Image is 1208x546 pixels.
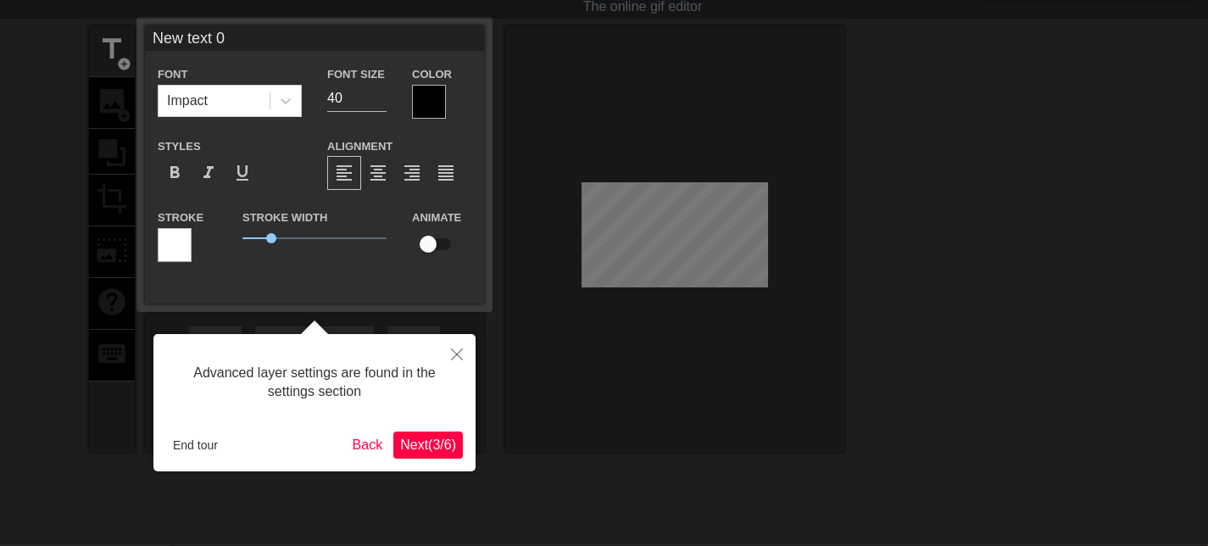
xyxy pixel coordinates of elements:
[393,432,463,459] button: Next
[346,432,390,459] button: Back
[166,347,463,419] div: Advanced layer settings are found in the settings section
[400,437,456,452] span: Next ( 3 / 6 )
[166,432,225,458] button: End tour
[438,334,476,373] button: Close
